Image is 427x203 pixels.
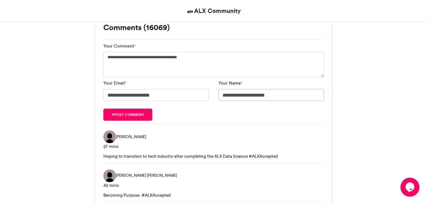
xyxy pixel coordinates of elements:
label: Your Email [103,80,126,86]
label: Your Comment [103,43,136,49]
img: Petrozzi [103,169,116,182]
img: ALX Community [186,8,194,16]
iframe: chat widget [400,178,421,197]
label: Your Name [218,80,242,86]
h3: Comments (16069) [103,24,324,31]
div: 42 mins [103,182,324,189]
div: 27 mins [103,143,324,150]
span: [PERSON_NAME] [PERSON_NAME] [116,173,177,178]
div: Becoming Purpose. #ALXAccepted [103,192,324,198]
a: ALX Community [186,6,241,16]
div: Hoping to transition to tech industry after completing the ALX Data Science #ALXAccepted [103,153,324,159]
span: [PERSON_NAME] [116,134,146,140]
button: Post comment [103,109,153,121]
img: Lawrence [103,130,116,143]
